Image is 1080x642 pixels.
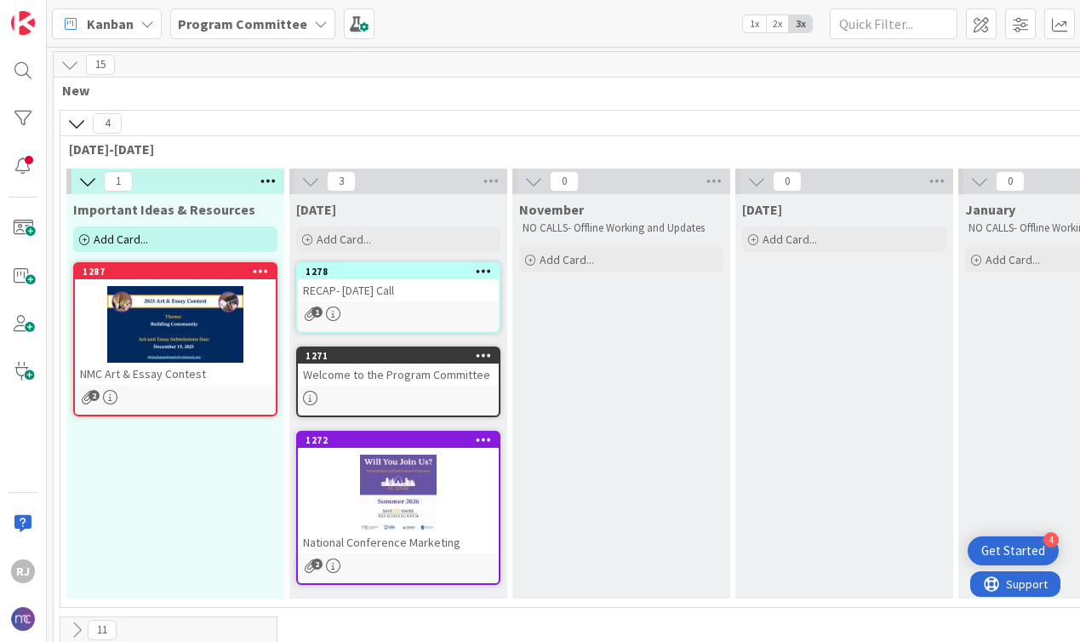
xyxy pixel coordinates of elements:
span: 2 [89,390,100,401]
img: avatar [11,607,35,631]
span: 1 [104,171,133,192]
div: NMC Art & Essay Contest [75,363,276,385]
span: October 3rd [296,201,336,218]
div: 1272 [306,434,499,446]
span: 3 [327,171,356,192]
span: 0 [773,171,802,192]
span: Add Card... [763,232,817,247]
div: RJ [11,559,35,583]
div: Welcome to the Program Committee [298,364,499,386]
span: 4 [93,113,122,134]
span: 1x [743,15,766,32]
div: 1271 [306,350,499,362]
input: Quick Filter... [830,9,957,39]
span: Important Ideas & Resources [73,201,255,218]
div: 1287NMC Art & Essay Contest [75,264,276,385]
p: NO CALLS- Offline Working and Updates [523,221,720,235]
span: November [519,201,584,218]
span: 2x [766,15,789,32]
div: Open Get Started checklist, remaining modules: 4 [968,536,1059,565]
b: Program Committee [178,15,307,32]
span: Kanban [87,14,134,34]
span: January [965,201,1015,218]
span: 1 [311,307,323,318]
img: Visit kanbanzone.com [11,11,35,35]
span: 3x [789,15,812,32]
div: 1272National Conference Marketing [298,433,499,553]
span: Support [36,3,77,23]
span: 11 [88,620,117,640]
span: 0 [550,171,579,192]
div: 1272 [298,433,499,448]
div: 1271 [298,348,499,364]
div: 1278RECAP- [DATE] Call [298,264,499,301]
span: Add Card... [94,232,148,247]
div: National Conference Marketing [298,531,499,553]
span: Add Card... [986,252,1040,267]
div: 4 [1043,532,1059,547]
div: Get Started [981,542,1045,559]
span: Add Card... [317,232,371,247]
div: 1287 [75,264,276,279]
span: 15 [86,54,115,75]
div: 1271Welcome to the Program Committee [298,348,499,386]
span: 2 [311,559,323,570]
div: 1278 [298,264,499,279]
div: 1278 [306,266,499,278]
span: Add Card... [540,252,594,267]
span: 0 [996,171,1025,192]
div: RECAP- [DATE] Call [298,279,499,301]
span: December 5th [742,201,782,218]
div: 1287 [83,266,276,278]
